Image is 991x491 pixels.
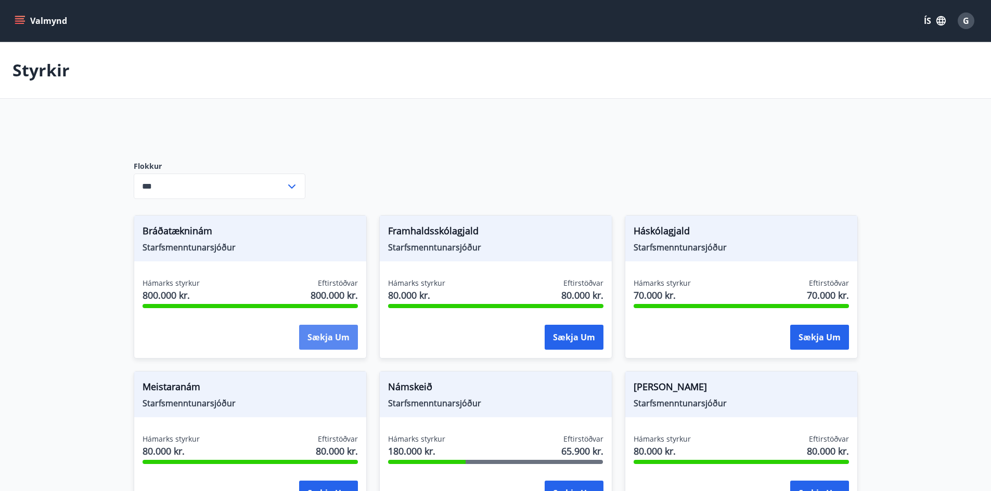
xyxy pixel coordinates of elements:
[311,288,358,302] span: 800.000 kr.
[809,434,849,444] span: Eftirstöðvar
[634,224,849,242] span: Háskólagjald
[561,288,603,302] span: 80.000 kr.
[388,434,445,444] span: Hámarks styrkur
[143,278,200,288] span: Hámarks styrkur
[318,278,358,288] span: Eftirstöðvar
[634,434,691,444] span: Hámarks styrkur
[634,444,691,458] span: 80.000 kr.
[388,444,445,458] span: 180.000 kr.
[634,278,691,288] span: Hámarks styrkur
[634,380,849,397] span: [PERSON_NAME]
[809,278,849,288] span: Eftirstöðvar
[143,242,358,253] span: Starfsmenntunarsjóður
[634,397,849,409] span: Starfsmenntunarsjóður
[388,397,603,409] span: Starfsmenntunarsjóður
[807,444,849,458] span: 80.000 kr.
[388,278,445,288] span: Hámarks styrkur
[299,325,358,350] button: Sækja um
[143,397,358,409] span: Starfsmenntunarsjóður
[143,434,200,444] span: Hámarks styrkur
[634,288,691,302] span: 70.000 kr.
[563,434,603,444] span: Eftirstöðvar
[388,380,603,397] span: Námskeið
[143,288,200,302] span: 800.000 kr.
[134,161,305,171] label: Flokkur
[388,242,603,253] span: Starfsmenntunarsjóður
[143,224,358,242] span: Bráðatækninám
[12,11,71,30] button: menu
[143,444,200,458] span: 80.000 kr.
[388,224,603,242] span: Framhaldsskólagjald
[807,288,849,302] span: 70.000 kr.
[12,59,70,82] p: Styrkir
[634,242,849,253] span: Starfsmenntunarsjóður
[316,444,358,458] span: 80.000 kr.
[318,434,358,444] span: Eftirstöðvar
[143,380,358,397] span: Meistaranám
[790,325,849,350] button: Sækja um
[545,325,603,350] button: Sækja um
[563,278,603,288] span: Eftirstöðvar
[388,288,445,302] span: 80.000 kr.
[963,15,969,26] span: G
[954,8,979,33] button: G
[918,11,951,30] button: ÍS
[561,444,603,458] span: 65.900 kr.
